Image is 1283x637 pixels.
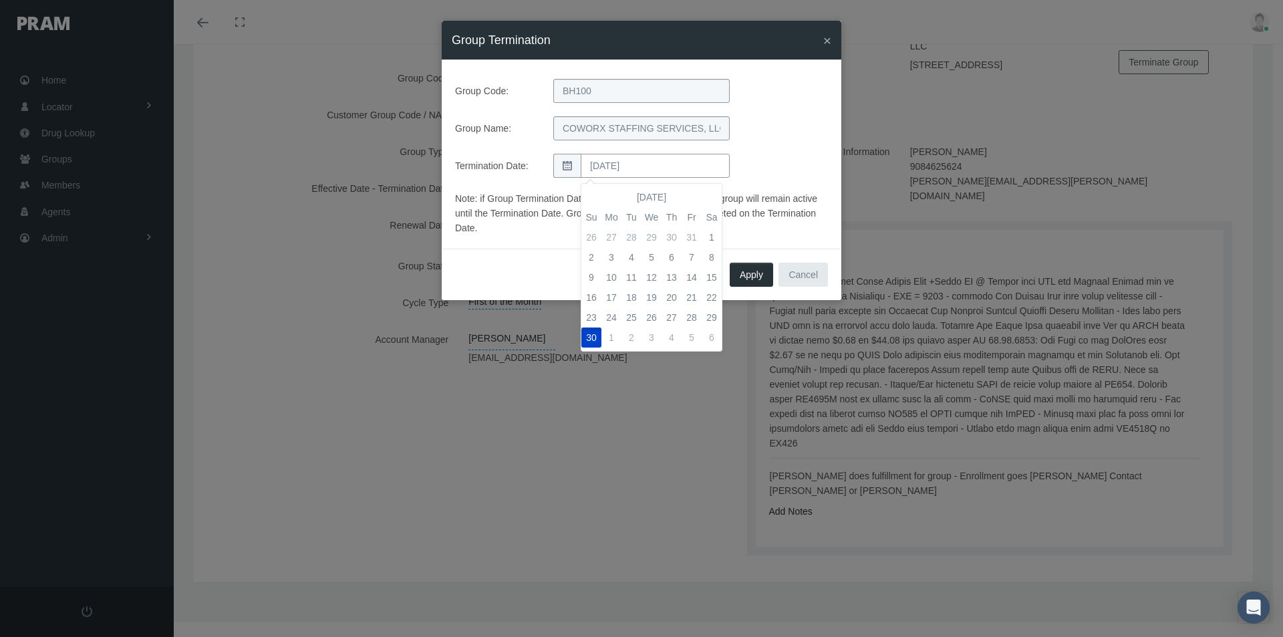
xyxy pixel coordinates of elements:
[662,267,682,287] td: 13
[682,247,702,267] td: 7
[702,247,722,267] td: 8
[621,287,641,307] td: 18
[641,307,662,328] td: 26
[682,307,702,328] td: 28
[601,267,621,287] td: 10
[601,187,702,207] th: [DATE]
[621,307,641,328] td: 25
[581,287,601,307] td: 16
[581,247,601,267] td: 2
[601,227,621,247] td: 27
[621,207,641,227] th: Tu
[641,207,662,227] th: We
[682,227,702,247] td: 31
[621,328,641,348] td: 2
[702,307,722,328] td: 29
[702,287,722,307] td: 22
[581,307,601,328] td: 23
[682,287,702,307] td: 21
[455,193,817,233] span: Note: if Group Termination Date is greater than current date the group will remain active until t...
[641,267,662,287] td: 12
[601,247,621,267] td: 3
[581,267,601,287] td: 9
[682,267,702,287] td: 14
[621,247,641,267] td: 4
[581,328,601,348] td: 30
[601,207,621,227] th: Mo
[601,287,621,307] td: 17
[581,227,601,247] td: 26
[641,287,662,307] td: 19
[581,207,601,227] th: Su
[621,267,641,287] td: 11
[641,227,662,247] td: 29
[730,263,773,287] button: Apply
[662,287,682,307] td: 20
[682,207,702,227] th: Fr
[641,247,662,267] td: 5
[823,33,831,48] span: ×
[445,79,543,103] label: Group Code:
[553,79,730,103] input: Group Code
[553,116,730,140] input: Group Name
[702,207,722,227] th: Sa
[445,116,543,140] label: Group Name:
[641,328,662,348] td: 3
[662,227,682,247] td: 30
[445,154,543,178] label: Termination Date:
[662,328,682,348] td: 4
[740,269,763,280] span: Apply
[601,307,621,328] td: 24
[581,154,730,178] input: mm/dd/YYYY
[662,207,682,227] th: Th
[662,247,682,267] td: 6
[1238,592,1270,624] div: Open Intercom Messenger
[662,307,682,328] td: 27
[823,33,831,47] button: Close
[682,328,702,348] td: 5
[452,31,551,49] h4: Group Termination
[702,328,722,348] td: 6
[601,328,621,348] td: 1
[702,267,722,287] td: 15
[702,227,722,247] td: 1
[621,227,641,247] td: 28
[778,263,828,287] button: Cancel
